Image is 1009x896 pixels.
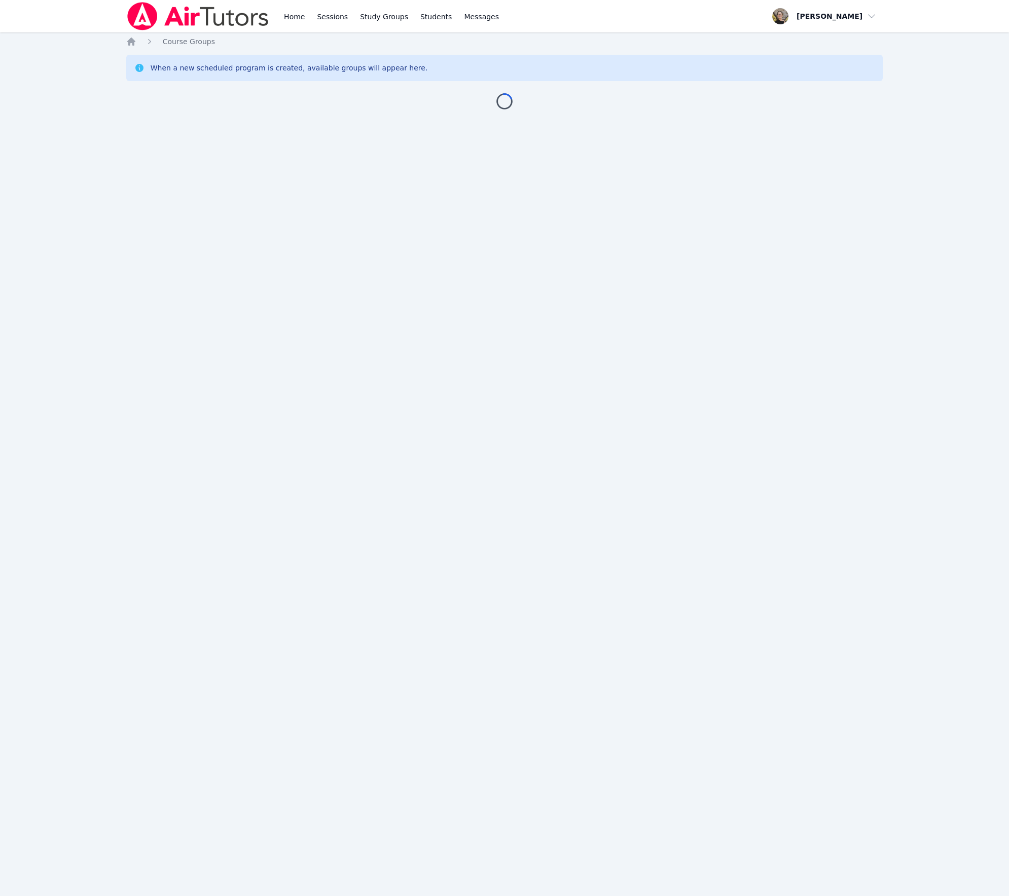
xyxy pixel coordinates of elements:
img: Air Tutors [126,2,270,30]
span: Messages [464,12,499,22]
span: Course Groups [163,38,215,46]
nav: Breadcrumb [126,36,883,47]
a: Course Groups [163,36,215,47]
div: When a new scheduled program is created, available groups will appear here. [151,63,428,73]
